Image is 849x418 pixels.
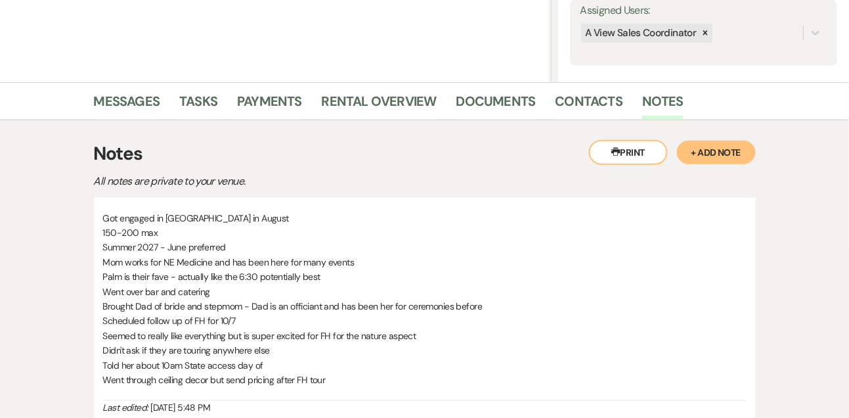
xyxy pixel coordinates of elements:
a: Rental Overview [322,91,437,120]
a: Tasks [179,91,217,120]
button: + Add Note [677,141,756,164]
p: All notes are private to your venue. [94,173,554,190]
p: 150-200 max [103,225,747,240]
div: A View Sales Coordinator [581,24,698,43]
p: Got engaged in [GEOGRAPHIC_DATA] in August [103,211,747,225]
p: Brought Dad of bride and stepmom - Dad is an officiant and has been her for ceremonies before [103,299,747,313]
i: Last edited: [103,402,148,413]
p: Went over bar and catering [103,285,747,299]
button: Print [589,140,668,165]
div: [DATE] 5:48 PM [103,401,747,415]
p: Told her about 10am State access day of [103,358,747,373]
p: Seemed to really like everything but is super excited for FH for the nature aspect [103,329,747,343]
p: Went through ceiling decor but send pricing after FH tour [103,373,747,387]
a: Messages [94,91,160,120]
p: Scheduled follow up of FH for 10/7 [103,313,747,328]
a: Documents [456,91,536,120]
p: Palm is their fave - actually like the 6:30 potentially best [103,269,747,284]
label: Assigned Users: [580,1,827,20]
p: Summer 2027 - June preferred [103,240,747,254]
h3: Notes [94,140,756,168]
p: Mom works for NE Medicine and has been here for many events [103,255,747,269]
p: Didn't ask if they are touring anywhere else [103,343,747,358]
a: Contacts [555,91,623,120]
a: Notes [642,91,684,120]
a: Payments [237,91,302,120]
